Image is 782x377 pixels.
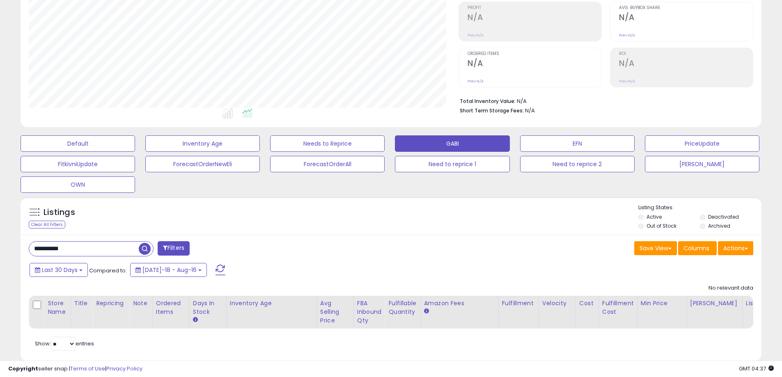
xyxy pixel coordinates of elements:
span: Last 30 Days [42,266,78,274]
button: PriceUpdate [645,135,759,152]
div: [PERSON_NAME] [690,299,739,308]
button: Default [21,135,135,152]
div: Days In Stock [193,299,223,316]
span: 2025-09-16 04:37 GMT [739,365,774,372]
div: Fulfillment [502,299,535,308]
button: ForecastOrderNewEli [145,156,260,172]
div: Cost [579,299,595,308]
div: Ordered Items [156,299,186,316]
button: EFN [520,135,635,152]
button: Actions [718,241,753,255]
button: Last 30 Days [30,263,88,277]
div: No relevant data [709,284,753,292]
div: Amazon Fees [424,299,495,308]
h2: N/A [468,13,601,24]
b: Short Term Storage Fees: [460,107,524,114]
span: N/A [525,107,535,114]
span: Show: entries [35,340,94,347]
button: [PERSON_NAME] [645,156,759,172]
div: Fulfillment Cost [602,299,634,316]
button: Columns [678,241,717,255]
span: Columns [683,244,709,252]
label: Deactivated [708,213,739,220]
div: Clear All Filters [29,221,65,228]
div: Note [133,299,149,308]
label: Archived [708,222,730,229]
h5: Listings [44,207,75,218]
span: Ordered Items [468,52,601,56]
div: Store Name [48,299,67,316]
h2: N/A [468,59,601,70]
span: ROI [619,52,753,56]
b: Total Inventory Value: [460,98,516,105]
div: Repricing [96,299,126,308]
div: Min Price [641,299,683,308]
button: Inventory Age [145,135,260,152]
strong: Copyright [8,365,38,372]
label: Active [647,213,662,220]
button: OWN [21,176,135,193]
span: Profit [468,6,601,10]
div: Title [74,299,89,308]
small: Days In Stock. [193,316,198,324]
h2: N/A [619,59,753,70]
h2: N/A [619,13,753,24]
label: Out of Stock [647,222,677,229]
span: Compared to: [89,267,127,274]
small: Prev: N/A [619,79,635,84]
div: FBA inbound Qty [357,299,382,325]
button: [DATE]-18 - Aug-16 [130,263,207,277]
div: Inventory Age [230,299,313,308]
small: Amazon Fees. [424,308,429,315]
small: Prev: N/A [468,33,484,38]
div: Avg Selling Price [320,299,350,325]
button: GABI [395,135,509,152]
button: Needs to Reprice [270,135,385,152]
button: FitkivniUpdate [21,156,135,172]
button: Need to reprice 2 [520,156,635,172]
li: N/A [460,96,747,105]
small: Prev: N/A [619,33,635,38]
button: Filters [158,241,190,256]
p: Listing States: [638,204,761,212]
span: [DATE]-18 - Aug-16 [142,266,197,274]
small: Prev: N/A [468,79,484,84]
button: Need to reprice 1 [395,156,509,172]
a: Terms of Use [70,365,105,372]
div: seller snap | | [8,365,142,373]
div: Fulfillable Quantity [388,299,417,316]
span: Avg. Buybox Share [619,6,753,10]
a: Privacy Policy [106,365,142,372]
div: Velocity [542,299,572,308]
button: ForecastOrderAll [270,156,385,172]
button: Save View [634,241,677,255]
